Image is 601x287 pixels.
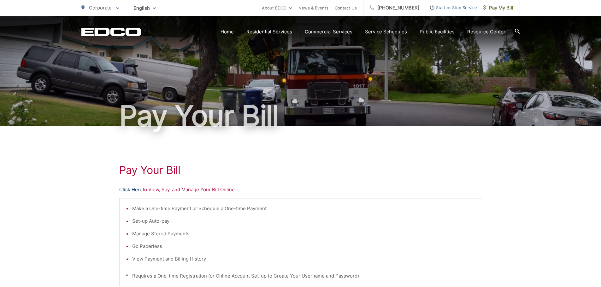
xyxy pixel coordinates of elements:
[483,4,513,12] span: Pay My Bill
[119,186,143,193] a: Click Here
[119,186,482,193] p: to View, Pay, and Manage Your Bill Online
[132,255,475,263] li: View Payment and Billing History
[305,28,352,36] a: Commercial Services
[420,28,455,36] a: Public Facilities
[132,230,475,238] li: Manage Stored Payments
[365,28,407,36] a: Service Schedules
[129,3,161,14] span: English
[132,217,475,225] li: Set-up Auto-pay
[467,28,505,36] a: Resource Center
[262,4,292,12] a: About EDCO
[246,28,292,36] a: Residential Services
[132,243,475,250] li: Go Paperless
[335,4,357,12] a: Contact Us
[89,5,112,11] span: Corporate
[119,164,482,176] h1: Pay Your Bill
[81,27,141,36] a: EDCD logo. Return to the homepage.
[221,28,234,36] a: Home
[298,4,328,12] a: News & Events
[132,205,475,212] li: Make a One-time Payment or Schedule a One-time Payment
[126,272,475,280] p: * Requires a One-time Registration (or Online Account Set-up to Create Your Username and Password)
[81,100,520,132] h1: Pay Your Bill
